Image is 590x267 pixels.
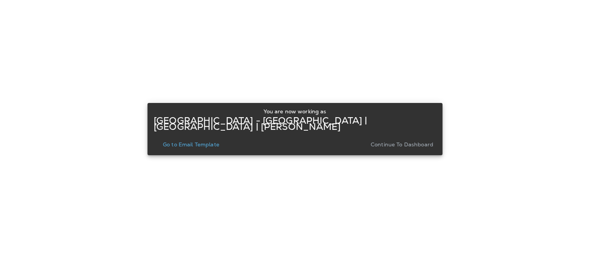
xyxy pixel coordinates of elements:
p: Go to Email Template [163,141,219,148]
button: Continue to Dashboard [368,139,436,150]
p: Continue to Dashboard [371,141,433,148]
p: You are now working as [264,108,326,114]
p: [GEOGRAPHIC_DATA] - [GEOGRAPHIC_DATA] | [GEOGRAPHIC_DATA] | [PERSON_NAME] [154,118,436,130]
button: Go to Email Template [160,139,222,150]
